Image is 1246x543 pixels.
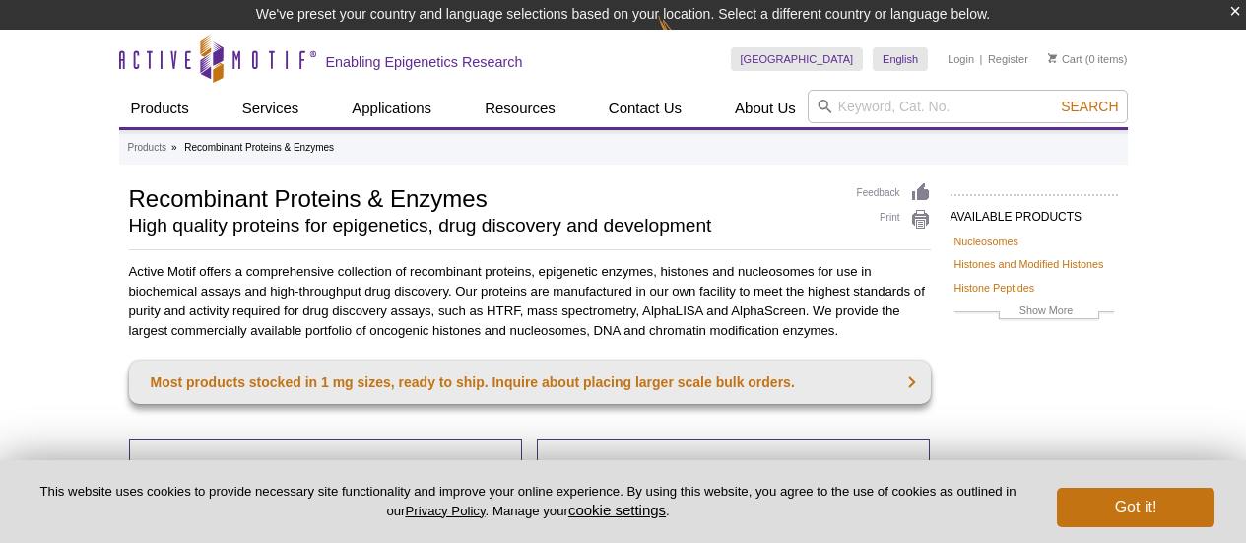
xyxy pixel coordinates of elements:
[32,483,1024,520] p: This website uses cookies to provide necessary site functionality and improve your online experie...
[128,139,166,157] a: Products
[808,90,1128,123] input: Keyword, Cat. No.
[857,182,931,204] a: Feedback
[954,233,1018,250] a: Nucleosomes
[954,302,1114,324] a: Show More
[988,52,1028,66] a: Register
[873,47,928,71] a: English
[1061,99,1118,114] span: Search
[184,142,334,153] li: Recombinant Proteins & Enzymes
[1048,47,1128,71] li: (0 items)
[326,53,523,71] h2: Enabling Epigenetics Research
[1048,53,1057,63] img: Your Cart
[129,182,837,212] h1: Recombinant Proteins & Enzymes
[473,90,567,127] a: Resources
[954,279,1035,297] a: Histone Peptides
[723,90,808,127] a: About Us
[568,502,666,518] button: cookie settings
[129,361,931,404] a: Most products stocked in 1 mg sizes, ready to ship. Inquire about placing larger scale bulk orders.
[119,90,201,127] a: Products
[129,217,837,235] h2: High quality proteins for epigenetics, drug discovery and development
[597,90,693,127] a: Contact Us
[171,142,177,153] li: »
[1055,98,1124,115] button: Search
[340,90,443,127] a: Applications
[980,47,983,71] li: |
[857,209,931,231] a: Print
[954,255,1104,273] a: Histones and Modified Histones
[1057,488,1214,527] button: Got it!
[405,504,485,518] a: Privacy Policy
[731,47,864,71] a: [GEOGRAPHIC_DATA]
[658,15,710,61] img: Change Here
[951,194,1118,230] h2: AVAILABLE PRODUCTS
[1048,52,1082,66] a: Cart
[948,52,974,66] a: Login
[129,262,931,341] p: Active Motif offers a comprehensive collection of recombinant proteins, epigenetic enzymes, histo...
[230,90,311,127] a: Services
